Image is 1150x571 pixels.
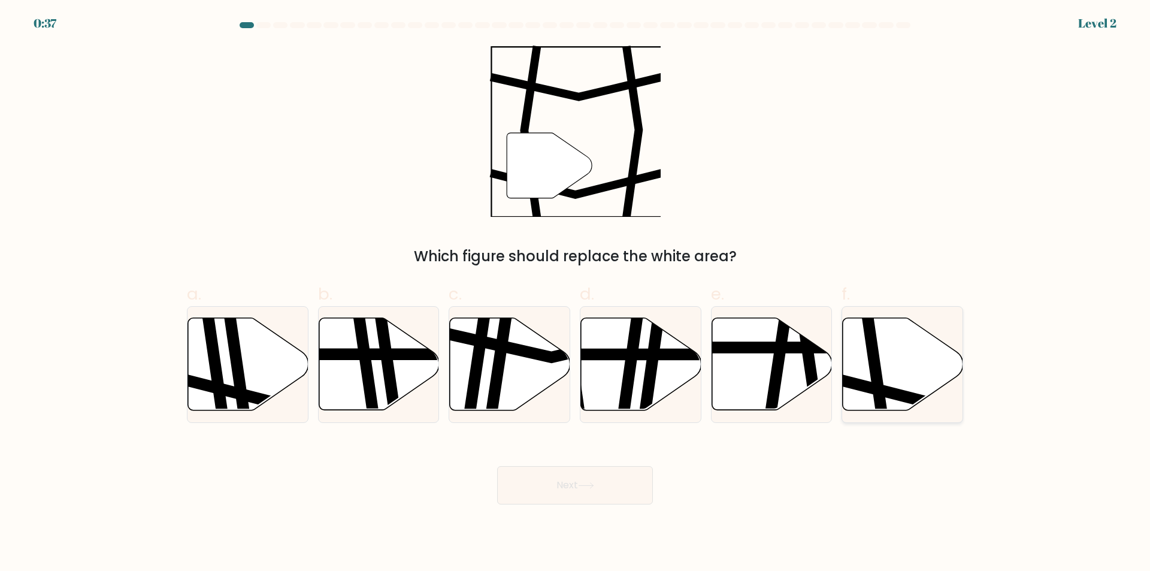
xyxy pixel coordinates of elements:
span: a. [187,282,201,306]
span: f. [842,282,850,306]
div: Level 2 [1078,14,1116,32]
span: c. [449,282,462,306]
span: d. [580,282,594,306]
g: " [507,133,592,198]
span: e. [711,282,724,306]
span: b. [318,282,332,306]
div: Which figure should replace the white area? [194,246,956,267]
button: Next [497,466,653,504]
div: 0:37 [34,14,56,32]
